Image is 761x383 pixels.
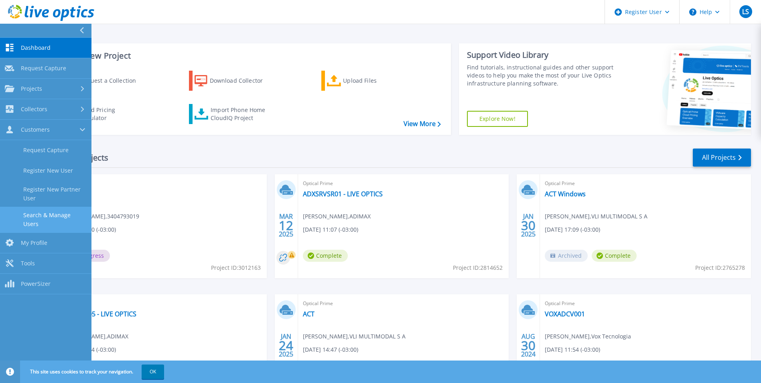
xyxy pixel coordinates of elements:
div: JAN 2025 [521,211,536,240]
span: Customers [21,126,50,133]
a: VOXADCV001 [545,310,585,318]
a: ADXSRVSR01 - LIVE OPTICS [303,190,383,198]
span: [DATE] 11:07 (-03:00) [303,225,358,234]
a: Download Collector [189,71,278,91]
a: Explore Now! [467,111,528,127]
span: Optical Prime [61,299,262,308]
span: 30 [521,222,536,229]
h3: Start a New Project [57,51,440,60]
span: Optical Prime [303,179,504,188]
span: PowerSizer [21,280,51,287]
a: ADXSRV005 - LIVE OPTICS [61,310,136,318]
div: Download Collector [210,73,274,89]
div: MAR 2025 [278,211,294,240]
span: [PERSON_NAME] , VLI MULTIMODAL S A [545,212,647,221]
span: Optical Prime [303,299,504,308]
span: Archived [545,250,588,262]
span: This site uses cookies to track your navigation. [22,365,164,379]
div: Import Phone Home CloudIQ Project [211,106,273,122]
span: [PERSON_NAME] , ADIMAX [61,332,128,341]
span: [DATE] 11:54 (-03:00) [545,345,600,354]
span: Optical Prime [61,179,262,188]
span: Tools [21,260,35,267]
span: Request Capture [21,65,66,72]
span: Collectors [21,106,47,113]
span: 12 [279,222,293,229]
span: [DATE] 17:09 (-03:00) [545,225,600,234]
span: My Profile [21,239,47,247]
div: Request a Collection [80,73,144,89]
span: Projects [21,85,42,92]
span: LS [742,8,749,15]
div: JAN 2025 [278,331,294,360]
span: Dashboard [21,44,51,51]
a: ACT Windows [545,190,586,198]
span: 30 [521,342,536,349]
span: Optical Prime [545,299,746,308]
span: Project ID: 3012163 [211,263,261,272]
span: [PERSON_NAME] , Vox Tecnologia [545,332,631,341]
a: Request a Collection [57,71,146,91]
span: [PERSON_NAME] , VLI MULTIMODAL S A [303,332,406,341]
div: Support Video Library [467,50,616,60]
span: Project ID: 2765278 [695,263,745,272]
button: OK [142,365,164,379]
div: Find tutorials, instructional guides and other support videos to help you make the most of your L... [467,63,616,88]
span: Project ID: 2814652 [453,263,503,272]
span: Complete [592,250,637,262]
div: AUG 2024 [521,331,536,360]
span: [PERSON_NAME] , ADIMAX [303,212,371,221]
a: All Projects [693,149,751,167]
a: ACT [303,310,315,318]
span: Optical Prime [545,179,746,188]
div: Cloud Pricing Calculator [79,106,143,122]
span: Complete [303,250,348,262]
div: Upload Files [343,73,407,89]
a: View More [404,120,441,128]
a: Upload Files [321,71,411,91]
span: [DATE] 14:47 (-03:00) [303,345,358,354]
span: 24 [279,342,293,349]
a: Cloud Pricing Calculator [57,104,146,124]
span: [PERSON_NAME] , 3404793019 [61,212,139,221]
